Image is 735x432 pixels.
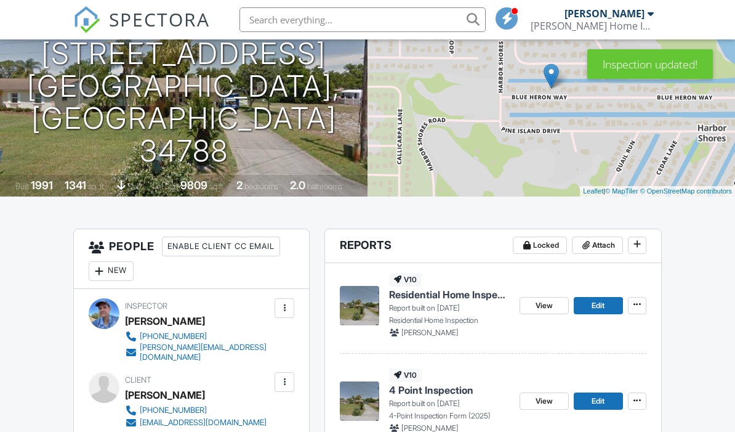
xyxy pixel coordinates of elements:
span: Built [15,182,29,191]
a: Leaflet [583,187,603,195]
input: Search everything... [239,7,486,32]
a: [PHONE_NUMBER] [125,330,271,343]
div: Inspection updated! [587,49,713,79]
div: [PERSON_NAME] [125,312,205,330]
div: [PHONE_NUMBER] [140,406,207,415]
div: 1991 [31,179,53,192]
span: Inspector [125,301,167,311]
span: bathrooms [307,182,342,191]
span: Lot Size [153,182,179,191]
a: [PERSON_NAME][EMAIL_ADDRESS][DOMAIN_NAME] [125,343,271,362]
span: sq.ft. [209,182,225,191]
span: SPECTORA [109,6,210,32]
div: 2.0 [290,179,305,192]
div: [PERSON_NAME] [564,7,645,20]
span: Client [125,375,151,385]
div: | [580,186,735,197]
a: © OpenStreetMap contributors [640,187,732,195]
div: 2 [236,179,243,192]
a: [PHONE_NUMBER] [125,404,267,417]
a: [EMAIL_ADDRESS][DOMAIN_NAME] [125,417,267,429]
a: SPECTORA [73,17,210,43]
span: slab [127,182,141,191]
div: [EMAIL_ADDRESS][DOMAIN_NAME] [140,418,267,428]
h3: People [74,229,309,289]
img: The Best Home Inspection Software - Spectora [73,6,100,33]
div: Enable Client CC Email [162,237,280,256]
div: 1341 [65,179,86,192]
div: Stamper Home Inspections [531,20,654,32]
div: [PHONE_NUMBER] [140,332,207,341]
div: [PERSON_NAME] [125,386,205,404]
span: sq. ft. [88,182,105,191]
a: © MapTiler [605,187,638,195]
div: New [89,261,134,281]
div: [PERSON_NAME][EMAIL_ADDRESS][DOMAIN_NAME] [140,343,271,362]
div: 9809 [180,179,207,192]
span: bedrooms [244,182,278,191]
h1: [STREET_ADDRESS] [GEOGRAPHIC_DATA], [GEOGRAPHIC_DATA] 34788 [20,38,348,168]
